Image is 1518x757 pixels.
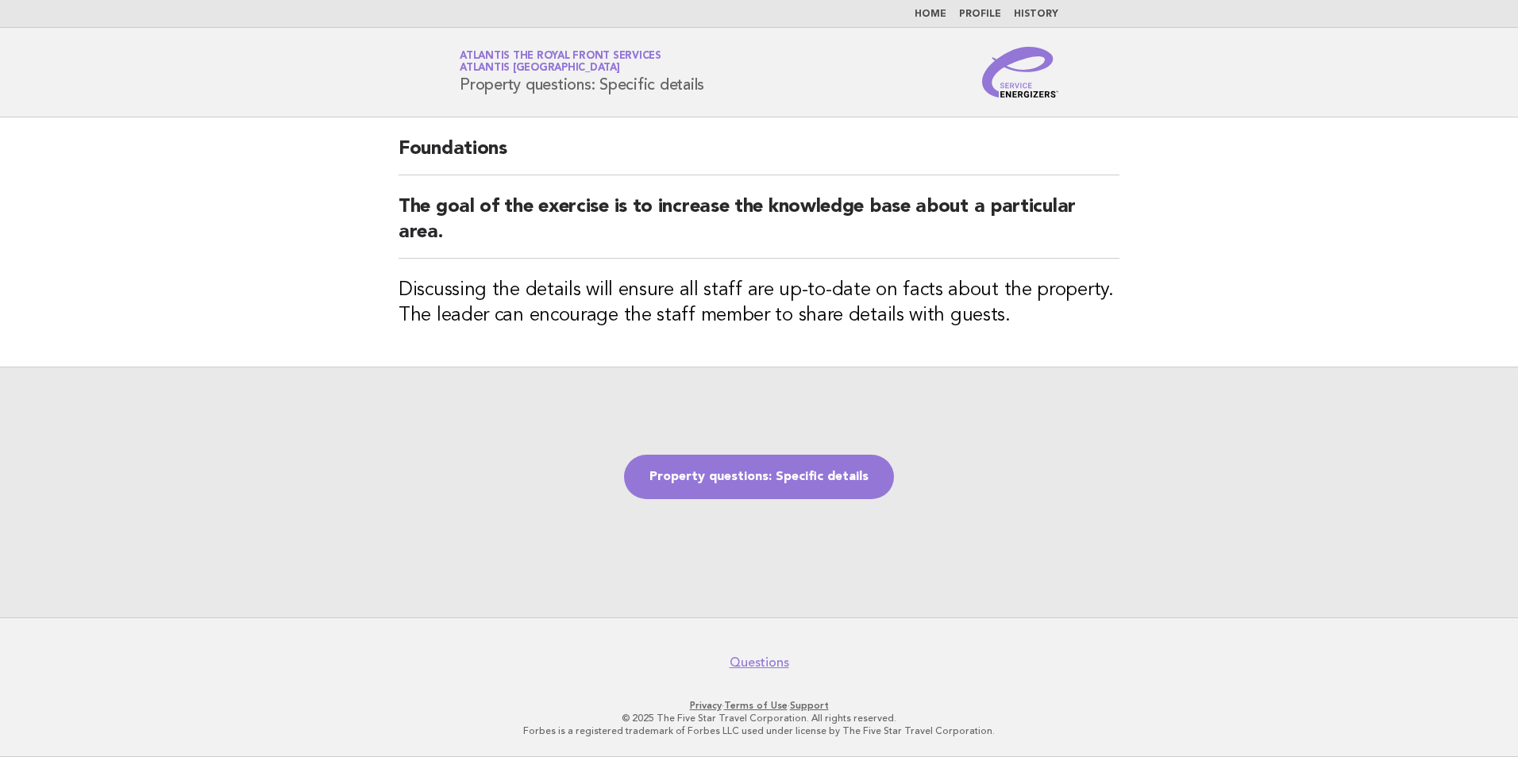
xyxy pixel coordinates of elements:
[460,63,620,74] span: Atlantis [GEOGRAPHIC_DATA]
[273,699,1245,712] p: · ·
[460,52,704,93] h1: Property questions: Specific details
[399,136,1119,175] h2: Foundations
[399,194,1119,259] h2: The goal of the exercise is to increase the knowledge base about a particular area.
[915,10,946,19] a: Home
[273,712,1245,724] p: © 2025 The Five Star Travel Corporation. All rights reserved.
[460,51,661,73] a: Atlantis The Royal Front ServicesAtlantis [GEOGRAPHIC_DATA]
[959,10,1001,19] a: Profile
[399,278,1119,329] h3: Discussing the details will ensure all staff are up-to-date on facts about the property. The lead...
[790,700,829,711] a: Support
[724,700,788,711] a: Terms of Use
[690,700,722,711] a: Privacy
[982,47,1058,98] img: Service Energizers
[624,455,894,499] a: Property questions: Specific details
[273,724,1245,737] p: Forbes is a registered trademark of Forbes LLC used under license by The Five Star Travel Corpora...
[1014,10,1058,19] a: History
[730,655,789,671] a: Questions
